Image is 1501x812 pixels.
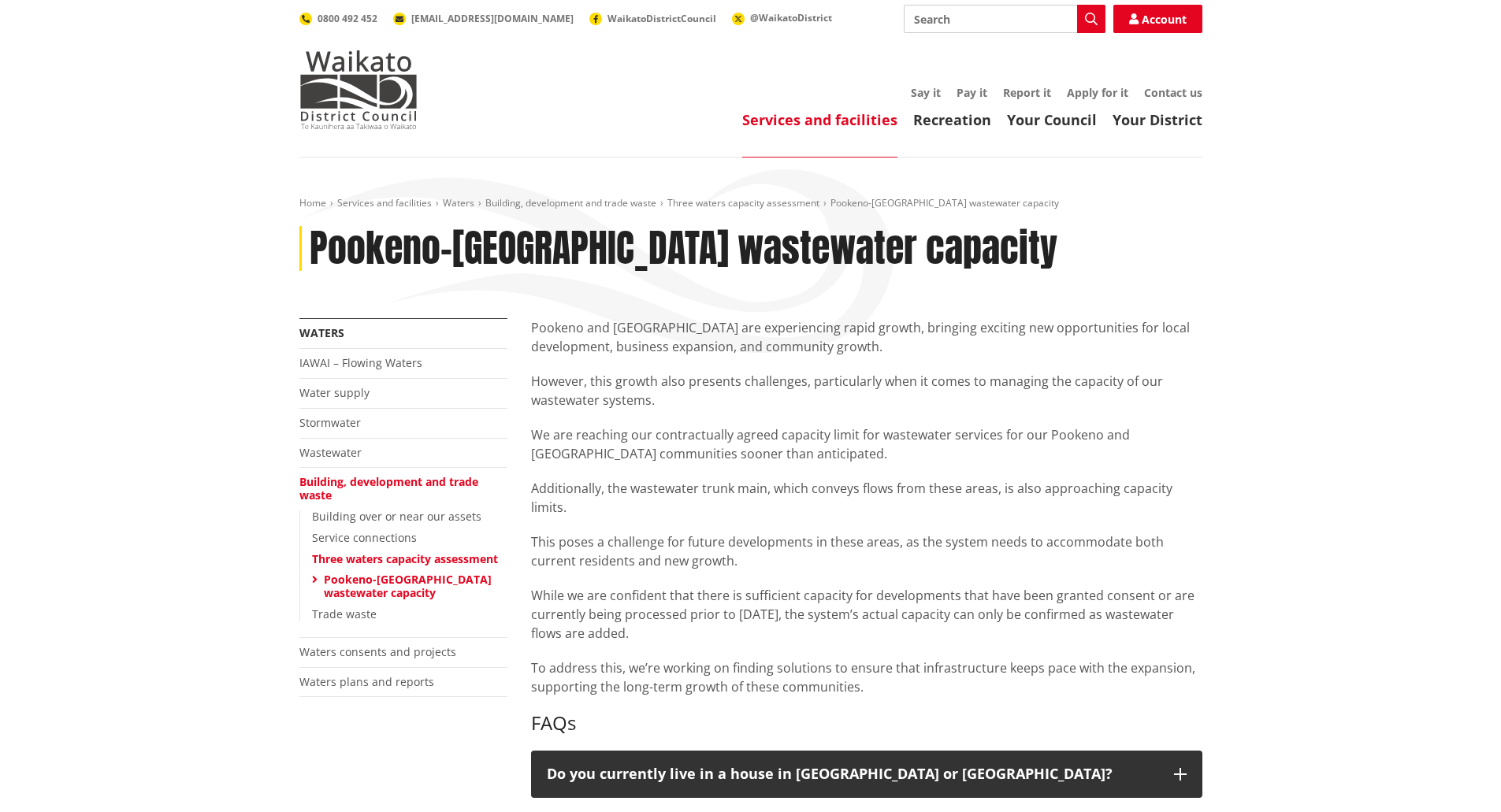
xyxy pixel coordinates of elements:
[299,385,370,400] a: Water supply
[299,644,456,659] a: Waters consents and projects
[485,196,656,209] a: Building, development and trade waste
[1007,110,1097,129] a: Your Council
[299,445,362,460] a: Wastewater
[531,658,1202,696] p: To address this, we’re working on finding solutions to ensure that infrastructure keeps pace with...
[531,586,1202,643] p: While we are confident that there is sufficient capacity for developments that have been granted ...
[411,12,574,25] span: [EMAIL_ADDRESS][DOMAIN_NAME]
[1113,5,1202,33] a: Account
[299,415,361,430] a: Stormwater
[732,11,832,24] a: @WaikatoDistrict
[312,530,417,545] a: Service connections
[312,551,498,566] a: Three waters capacity assessment
[531,712,1202,735] h3: FAQs
[312,509,481,524] a: Building over or near our assets
[607,12,716,25] span: WaikatoDistrictCouncil
[1003,85,1051,100] a: Report it
[913,110,991,129] a: Recreation
[531,751,1202,798] button: Do you currently live in a house in [GEOGRAPHIC_DATA] or [GEOGRAPHIC_DATA]?
[531,318,1202,356] p: Pookeno and [GEOGRAPHIC_DATA] are experiencing rapid growth, bringing exciting new opportunities ...
[742,110,897,129] a: Services and facilities
[531,425,1202,463] p: We are reaching our contractually agreed capacity limit for wastewater services for our Pookeno a...
[299,355,422,370] a: IAWAI – Flowing Waters
[1067,85,1128,100] a: Apply for it
[299,325,344,340] a: Waters
[830,196,1059,209] span: Pookeno-[GEOGRAPHIC_DATA] wastewater capacity
[299,474,478,502] a: Building, development and trade waste
[750,11,832,24] span: @WaikatoDistrict
[531,372,1202,410] p: However, this growth also presents challenges, particularly when it comes to managing the capacit...
[318,12,377,25] span: 0800 492 452
[337,196,432,209] a: Services and facilities
[957,85,987,100] a: Pay it
[299,197,1202,210] nav: breadcrumb
[1113,110,1202,129] a: Your District
[324,572,492,600] a: Pookeno-[GEOGRAPHIC_DATA] wastewater capacity
[299,12,377,25] a: 0800 492 452
[547,766,1158,782] div: Do you currently live in a house in [GEOGRAPHIC_DATA] or [GEOGRAPHIC_DATA]?
[531,532,1202,570] p: This poses a challenge for future developments in these areas, as the system needs to accommodate...
[1144,85,1202,100] a: Contact us
[904,5,1105,33] input: Search input
[667,196,819,209] a: Three waters capacity assessment
[531,480,1172,516] span: Additionally, the wastewater trunk main, which conveys flows from these areas, is also approachin...
[393,12,574,25] a: [EMAIL_ADDRESS][DOMAIN_NAME]
[299,50,418,129] img: Waikato District Council - Te Kaunihera aa Takiwaa o Waikato
[310,226,1057,272] h1: Pookeno-[GEOGRAPHIC_DATA] wastewater capacity
[299,674,434,689] a: Waters plans and reports
[299,196,326,209] a: Home
[589,12,716,25] a: WaikatoDistrictCouncil
[443,196,474,209] a: Waters
[911,85,941,100] a: Say it
[312,606,377,621] a: Trade waste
